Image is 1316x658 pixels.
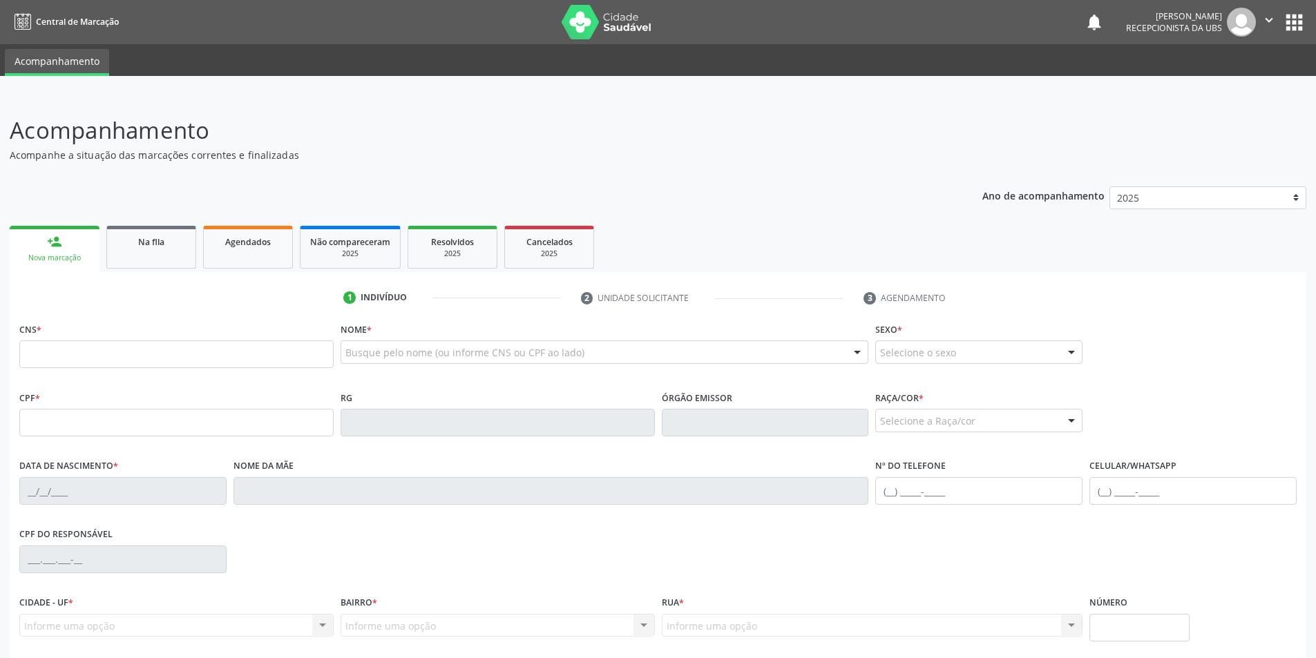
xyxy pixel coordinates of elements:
p: Acompanhamento [10,113,917,148]
p: Acompanhe a situação das marcações correntes e finalizadas [10,148,917,162]
i:  [1261,12,1277,28]
button:  [1256,8,1282,37]
label: Data de nascimento [19,456,118,477]
a: Acompanhamento [5,49,109,76]
label: Número [1089,592,1127,614]
input: __/__/____ [19,477,227,505]
label: Cidade - UF [19,592,73,614]
label: Sexo [875,319,902,340]
button: apps [1282,10,1306,35]
input: (__) _____-_____ [1089,477,1297,505]
span: Na fila [138,236,164,248]
a: Central de Marcação [10,10,119,33]
span: Busque pelo nome (ou informe CNS ou CPF ao lado) [345,345,584,360]
span: Resolvidos [431,236,474,248]
img: img [1227,8,1256,37]
span: Central de Marcação [36,16,119,28]
span: Agendados [225,236,271,248]
span: Cancelados [526,236,573,248]
label: Órgão emissor [662,387,732,409]
div: [PERSON_NAME] [1126,10,1222,22]
input: (__) _____-_____ [875,477,1083,505]
label: CNS [19,319,41,340]
span: Selecione a Raça/cor [880,414,975,428]
label: CPF do responsável [19,524,113,545]
label: Raça/cor [875,387,924,409]
label: Nº do Telefone [875,456,946,477]
button: notifications [1085,12,1104,32]
span: Selecione o sexo [880,345,956,360]
div: 2025 [515,249,584,259]
input: ___.___.___-__ [19,545,227,573]
span: Não compareceram [310,236,390,248]
div: 2025 [418,249,487,259]
label: Nome [341,319,372,340]
label: Nome da mãe [233,456,294,477]
div: 2025 [310,249,390,259]
p: Ano de acompanhamento [982,186,1105,204]
label: CPF [19,387,40,409]
div: person_add [47,234,62,249]
label: Bairro [341,592,377,614]
label: RG [341,387,352,409]
div: Indivíduo [361,291,407,304]
span: Recepcionista da UBS [1126,22,1222,34]
div: Nova marcação [19,253,90,263]
div: 1 [343,291,356,304]
label: Celular/WhatsApp [1089,456,1176,477]
label: Rua [662,592,684,614]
